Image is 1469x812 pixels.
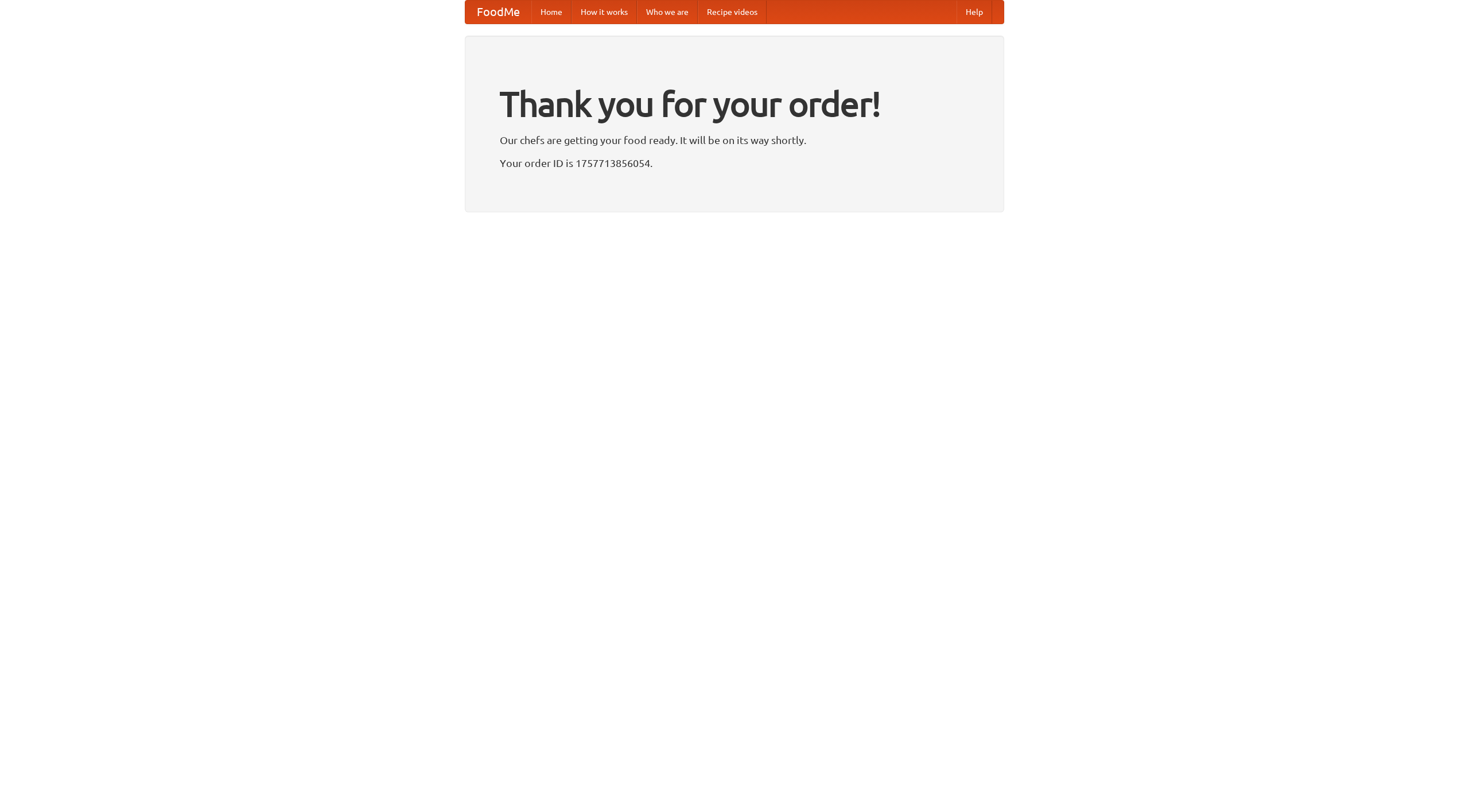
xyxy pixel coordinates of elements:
a: How it works [572,1,637,24]
a: Who we are [637,1,698,24]
a: Home [531,1,572,24]
a: FoodMe [465,1,531,24]
a: Help [957,1,992,24]
h1: Thank you for your order! [500,76,969,131]
p: Your order ID is 1757713856054. [500,154,969,172]
a: Recipe videos [698,1,767,24]
p: Our chefs are getting your food ready. It will be on its way shortly. [500,131,969,149]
